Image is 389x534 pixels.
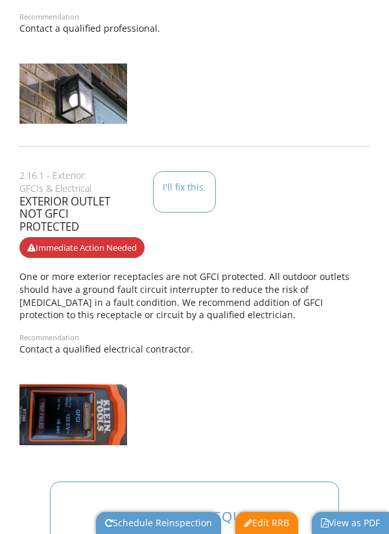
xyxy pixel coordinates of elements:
[19,270,370,321] p: One or more exterior receptacles are not GFCI protected. All outdoor outlets should have a ground...
[19,237,145,258] div: Immediate Action Needed
[19,169,370,194] div: 2.16.1 - Exterior: GFCIs & Electrical
[19,64,127,124] img: 9539614%2Freports%2F0f6091e1-09f1-4674-960d-726162e56668%2Fphotos%2F0e41c6bf-4a22-5d46-8354-9e23d...
[105,517,212,529] a: Schedule Reinspection
[321,517,380,529] a: View as PDF
[163,181,206,194] p: I'll fix this.
[19,195,370,233] div: Exterior Outlet not GFCI Protected
[19,332,79,342] label: Recommendation
[244,517,289,529] a: Edit RRB
[19,384,127,445] img: 9539614%2Freports%2F0f6091e1-09f1-4674-960d-726162e56668%2Fphotos%2Ff046075a-ed92-5aea-8bee-d8181...
[78,509,312,525] h3: Total credit requested
[19,22,370,35] p: Contact a qualified professional.
[19,12,79,21] label: Recommendation
[19,343,370,356] p: Contact a qualified electrical contractor.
